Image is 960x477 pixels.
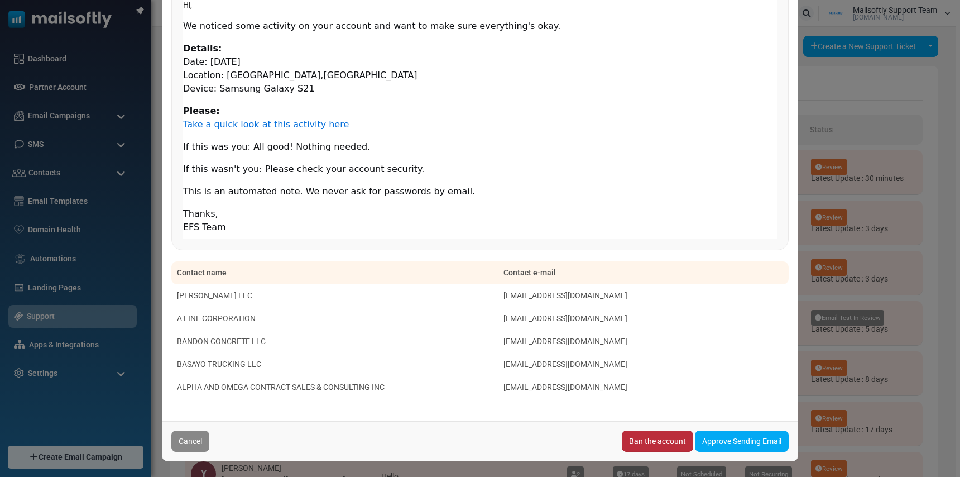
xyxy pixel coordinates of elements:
[498,376,789,399] td: [EMAIL_ADDRESS][DOMAIN_NAME]
[183,106,220,116] strong: Please:
[183,136,777,158] p: If this was you: All good! Nothing needed.
[622,431,693,452] a: Ban the account
[183,43,222,54] strong: Details:
[171,376,498,399] td: ALPHA AND OMEGA CONTRACT SALES & CONSULTING INC
[498,399,789,422] td: [EMAIL_ADDRESS][DOMAIN_NAME]
[171,353,498,376] td: BASAYO TRUCKING LLC
[183,37,777,100] p: Date: [DATE] Location: [GEOGRAPHIC_DATA],[GEOGRAPHIC_DATA] Device: Samsung Galaxy S21
[183,158,777,180] p: If this wasn't you: Please check your account security.
[498,284,789,307] td: [EMAIL_ADDRESS][DOMAIN_NAME]
[498,353,789,376] td: [EMAIL_ADDRESS][DOMAIN_NAME]
[171,330,498,353] td: BANDON CONCRETE LLC
[171,399,498,422] td: ALLIED PLUMBING AND PUMPS LLC
[183,180,777,203] p: This is an automated note. We never ask for passwords by email.
[171,431,209,452] button: Cancel
[171,307,498,330] td: A LINE CORPORATION
[171,284,498,307] td: [PERSON_NAME] LLC
[498,261,789,284] th: Contact e-mail
[695,431,789,452] a: Approve Sending Email
[183,15,777,37] p: We noticed some activity on your account and want to make sure everything's okay.
[183,119,349,130] a: Take a quick look at this activity here
[498,307,789,330] td: [EMAIL_ADDRESS][DOMAIN_NAME]
[183,203,777,238] p: Thanks, EFS Team
[171,261,498,284] th: Contact name
[498,330,789,353] td: [EMAIL_ADDRESS][DOMAIN_NAME]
